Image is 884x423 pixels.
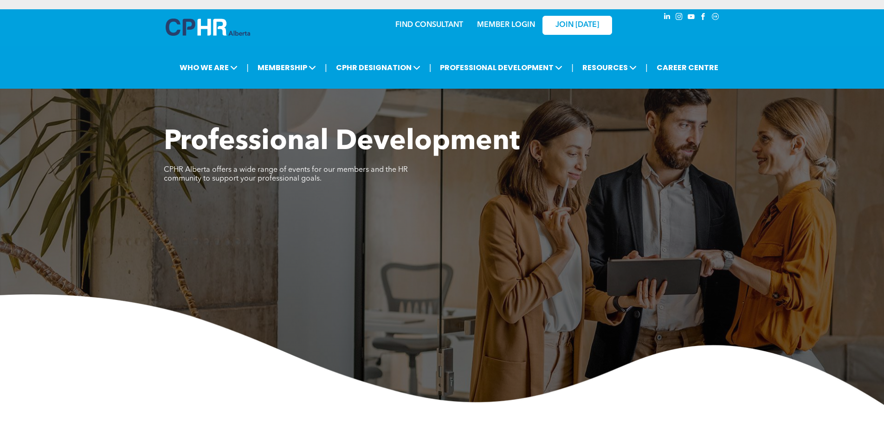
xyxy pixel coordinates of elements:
[395,21,463,29] a: FIND CONSULTANT
[246,58,249,77] li: |
[429,58,432,77] li: |
[555,21,599,30] span: JOIN [DATE]
[177,59,240,76] span: WHO WE ARE
[654,59,721,76] a: CAREER CENTRE
[542,16,612,35] a: JOIN [DATE]
[662,12,672,24] a: linkedin
[580,59,639,76] span: RESOURCES
[698,12,709,24] a: facebook
[686,12,697,24] a: youtube
[164,128,520,156] span: Professional Development
[325,58,327,77] li: |
[437,59,565,76] span: PROFESSIONAL DEVELOPMENT
[571,58,574,77] li: |
[333,59,423,76] span: CPHR DESIGNATION
[645,58,648,77] li: |
[674,12,684,24] a: instagram
[166,19,250,36] img: A blue and white logo for cp alberta
[477,21,535,29] a: MEMBER LOGIN
[255,59,319,76] span: MEMBERSHIP
[164,166,408,182] span: CPHR Alberta offers a wide range of events for our members and the HR community to support your p...
[710,12,721,24] a: Social network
